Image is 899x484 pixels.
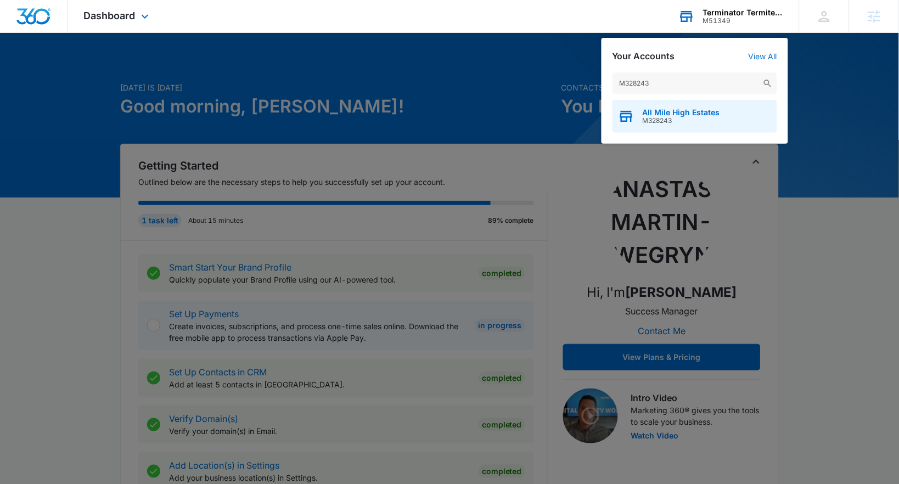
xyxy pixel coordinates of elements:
span: All Mile High Estates [643,108,720,117]
div: account name [703,8,783,17]
span: Dashboard [84,10,136,21]
input: Search Accounts [613,72,777,94]
h2: Your Accounts [613,51,675,61]
a: View All [749,52,777,61]
span: M328243 [643,117,720,125]
div: account id [703,17,783,25]
button: All Mile High EstatesM328243 [613,100,777,133]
